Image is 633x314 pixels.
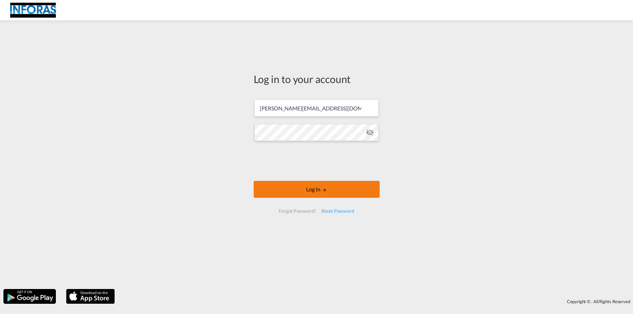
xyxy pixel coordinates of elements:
div: Forgot Password? [276,205,319,217]
img: apple.png [65,288,115,305]
md-icon: icon-eye-off [366,128,374,137]
button: LOGIN [254,181,380,198]
img: eff75c7098ee11eeb65dd1c63e392380.jpg [10,3,56,18]
div: Copyright © . All Rights Reserved [118,296,633,307]
input: Enter email/phone number [254,100,379,117]
img: google.png [3,288,57,305]
iframe: reCAPTCHA [265,148,368,174]
div: Reset Password [319,205,357,217]
div: Log in to your account [254,72,380,86]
